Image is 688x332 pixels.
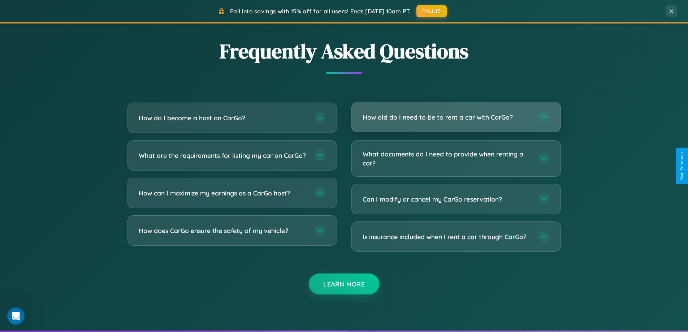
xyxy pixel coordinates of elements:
[416,5,447,17] button: FALL15
[363,113,531,122] h3: How old do I need to be to rent a car with CarGo?
[139,151,307,160] h3: What are the requirements for listing my car on CarGo?
[363,150,531,167] h3: What documents do I need to provide when renting a car?
[139,113,307,122] h3: How do I become a host on CarGo?
[139,189,307,198] h3: How can I maximize my earnings as a CarGo host?
[309,273,379,294] button: Learn More
[127,37,561,65] h2: Frequently Asked Questions
[230,8,411,15] span: Fall into savings with 15% off for all users! Ends [DATE] 10am PT.
[139,226,307,235] h3: How does CarGo ensure the safety of my vehicle?
[679,151,684,181] div: Give Feedback
[363,195,531,204] h3: Can I modify or cancel my CarGo reservation?
[7,307,25,325] iframe: Intercom live chat
[363,232,531,241] h3: Is insurance included when I rent a car through CarGo?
